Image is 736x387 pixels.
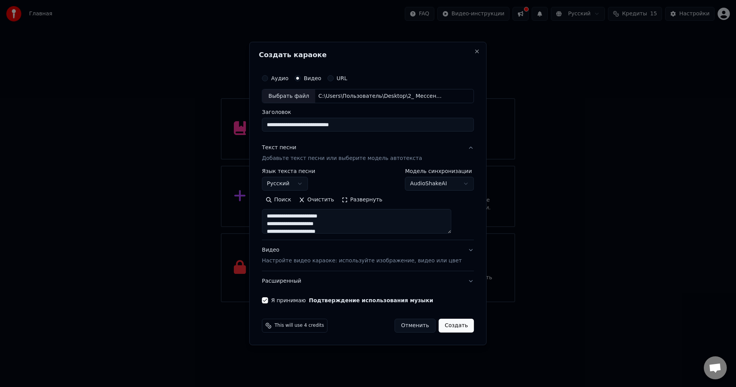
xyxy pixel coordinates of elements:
label: URL [337,76,347,81]
button: Текст песниДобавьте текст песни или выберите модель автотекста [262,138,474,169]
button: Я принимаю [309,298,433,303]
label: Аудио [271,76,288,81]
label: Я принимаю [271,298,433,303]
div: C:\Users\Пользователь\Desktop\2_ Мессенджер — Яндекс Браузер 7.mp4 [315,92,445,100]
div: Видео [262,247,462,265]
label: Заголовок [262,110,474,115]
button: Развернуть [338,194,386,206]
label: Видео [304,76,321,81]
label: Язык текста песни [262,169,315,174]
button: ВидеоНастройте видео караоке: используйте изображение, видео или цвет [262,240,474,271]
button: Создать [439,319,474,333]
div: Текст песниДобавьте текст песни или выберите модель автотекста [262,169,474,240]
button: Поиск [262,194,295,206]
button: Расширенный [262,271,474,291]
div: Выбрать файл [262,89,315,103]
h2: Создать караоке [259,51,477,58]
label: Модель синхронизации [405,169,474,174]
p: Добавьте текст песни или выберите модель автотекста [262,155,422,163]
span: This will use 4 credits [274,323,324,329]
button: Очистить [295,194,338,206]
p: Настройте видео караоке: используйте изображение, видео или цвет [262,257,462,265]
button: Отменить [394,319,435,333]
div: Текст песни [262,144,296,152]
